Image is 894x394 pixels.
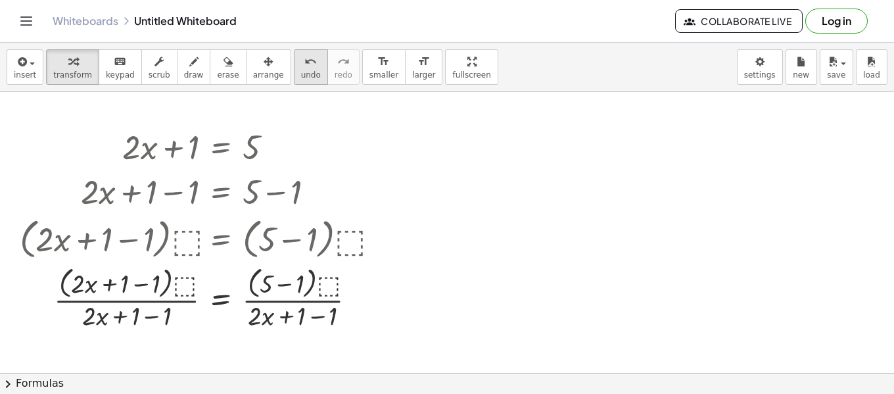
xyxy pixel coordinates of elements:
i: undo [304,54,317,70]
button: Toggle navigation [16,11,37,32]
button: transform [46,49,99,85]
span: redo [335,70,352,80]
span: settings [744,70,776,80]
button: erase [210,49,246,85]
span: erase [217,70,239,80]
button: settings [737,49,783,85]
button: load [856,49,887,85]
button: Log in [805,9,868,34]
button: format_sizelarger [405,49,442,85]
span: load [863,70,880,80]
span: new [793,70,809,80]
span: arrange [253,70,284,80]
button: keyboardkeypad [99,49,142,85]
button: new [786,49,817,85]
i: format_size [417,54,430,70]
button: scrub [141,49,177,85]
i: keyboard [114,54,126,70]
button: draw [177,49,211,85]
span: fullscreen [452,70,490,80]
span: larger [412,70,435,80]
span: keypad [106,70,135,80]
span: undo [301,70,321,80]
button: Collaborate Live [675,9,803,33]
button: fullscreen [445,49,498,85]
span: smaller [369,70,398,80]
button: redoredo [327,49,360,85]
span: scrub [149,70,170,80]
button: save [820,49,853,85]
button: format_sizesmaller [362,49,406,85]
button: undoundo [294,49,328,85]
span: save [827,70,845,80]
span: insert [14,70,36,80]
a: Whiteboards [53,14,118,28]
i: format_size [377,54,390,70]
span: draw [184,70,204,80]
button: arrange [246,49,291,85]
span: transform [53,70,92,80]
i: redo [337,54,350,70]
span: Collaborate Live [686,15,791,27]
button: insert [7,49,43,85]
